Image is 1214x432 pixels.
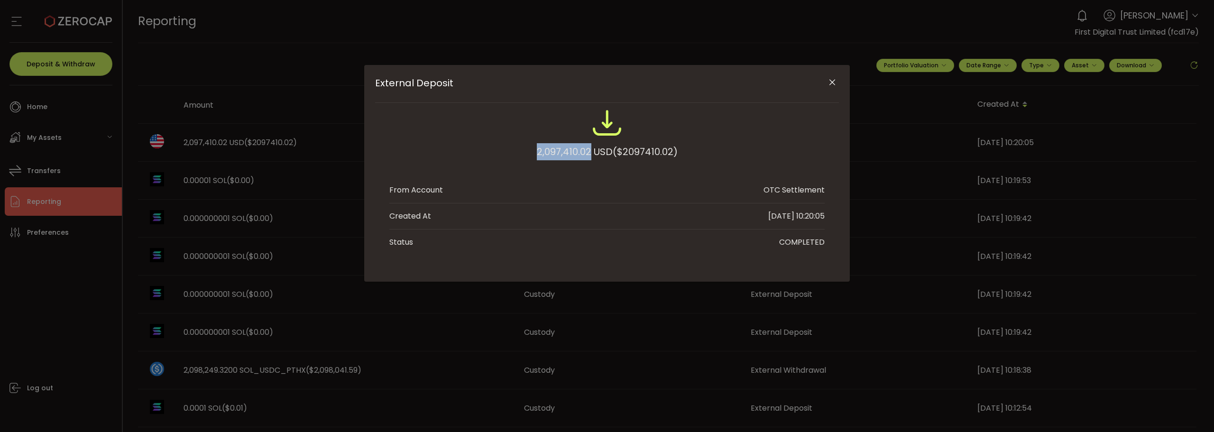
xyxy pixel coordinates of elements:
div: COMPLETED [779,237,825,248]
div: [DATE] 10:20:05 [768,211,825,222]
div: From Account [389,184,443,196]
div: Status [389,237,413,248]
div: External Deposit [364,65,850,282]
span: ($2097410.02) [613,143,678,160]
button: Close [824,74,840,91]
div: Created At [389,211,431,222]
span: External Deposit [375,77,792,89]
iframe: Chat Widget [1167,386,1214,432]
div: 2,097,410.02 USD [537,143,678,160]
div: OTC Settlement [763,184,825,196]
